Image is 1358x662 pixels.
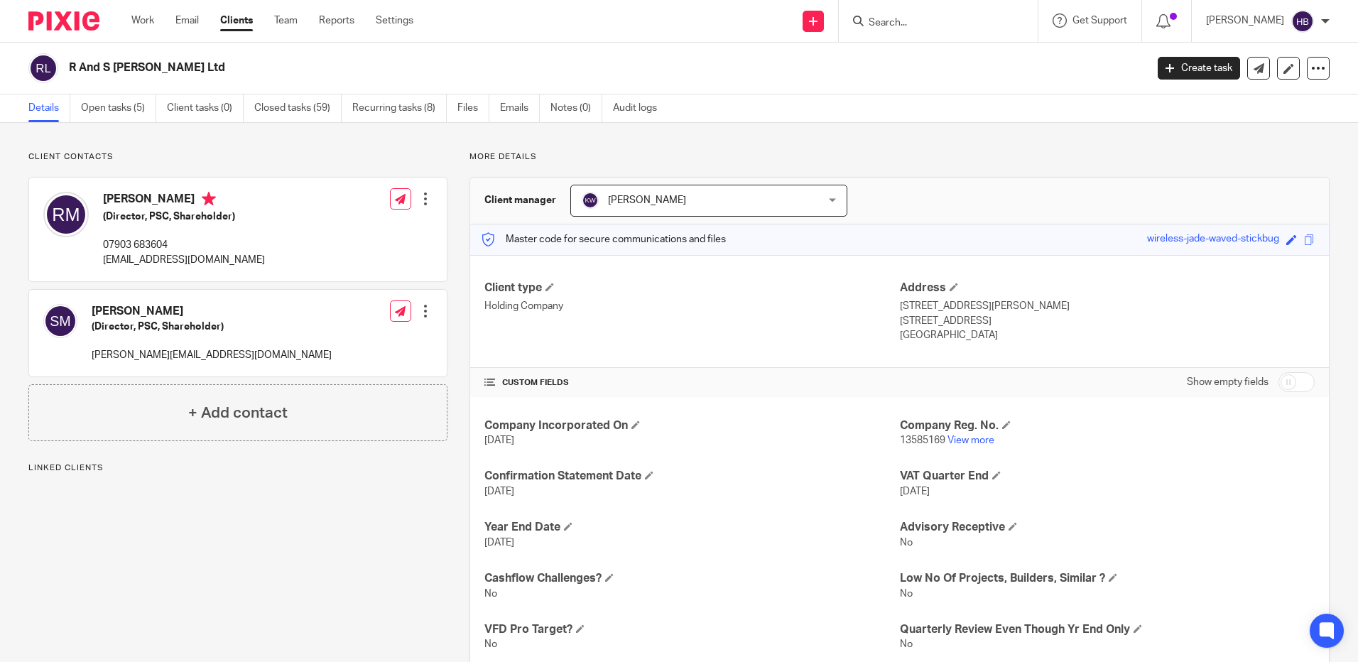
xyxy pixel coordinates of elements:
[947,435,994,445] a: View more
[900,538,913,548] span: No
[103,238,265,252] p: 07903 683604
[608,195,686,205] span: [PERSON_NAME]
[92,320,332,334] h5: (Director, PSC, Shareholder)
[319,13,354,28] a: Reports
[484,571,899,586] h4: Cashflow Challenges?
[202,192,216,206] i: Primary
[582,192,599,209] img: svg%3E
[484,622,899,637] h4: VFD Pro Target?
[484,281,899,295] h4: Client type
[92,304,332,319] h4: [PERSON_NAME]
[900,520,1315,535] h4: Advisory Receptive
[900,418,1315,433] h4: Company Reg. No.
[103,253,265,267] p: [EMAIL_ADDRESS][DOMAIN_NAME]
[900,487,930,496] span: [DATE]
[867,17,995,30] input: Search
[484,418,899,433] h4: Company Incorporated On
[28,53,58,83] img: svg%3E
[376,13,413,28] a: Settings
[900,469,1315,484] h4: VAT Quarter End
[103,192,265,210] h4: [PERSON_NAME]
[1291,10,1314,33] img: svg%3E
[484,435,514,445] span: [DATE]
[188,402,288,424] h4: + Add contact
[43,192,89,237] img: svg%3E
[103,210,265,224] h5: (Director, PSC, Shareholder)
[469,151,1330,163] p: More details
[500,94,540,122] a: Emails
[900,435,945,445] span: 13585169
[220,13,253,28] a: Clients
[69,60,923,75] h2: R And S [PERSON_NAME] Ltd
[484,487,514,496] span: [DATE]
[274,13,298,28] a: Team
[81,94,156,122] a: Open tasks (5)
[1206,13,1284,28] p: [PERSON_NAME]
[900,328,1315,342] p: [GEOGRAPHIC_DATA]
[1158,57,1240,80] a: Create task
[1187,375,1269,389] label: Show empty fields
[900,299,1315,313] p: [STREET_ADDRESS][PERSON_NAME]
[28,94,70,122] a: Details
[352,94,447,122] a: Recurring tasks (8)
[900,639,913,649] span: No
[1072,16,1127,26] span: Get Support
[484,520,899,535] h4: Year End Date
[457,94,489,122] a: Files
[43,304,77,338] img: svg%3E
[131,13,154,28] a: Work
[900,281,1315,295] h4: Address
[167,94,244,122] a: Client tasks (0)
[484,589,497,599] span: No
[28,11,99,31] img: Pixie
[175,13,199,28] a: Email
[484,469,899,484] h4: Confirmation Statement Date
[481,232,726,246] p: Master code for secure communications and files
[900,314,1315,328] p: [STREET_ADDRESS]
[484,299,899,313] p: Holding Company
[484,639,497,649] span: No
[92,348,332,362] p: [PERSON_NAME][EMAIL_ADDRESS][DOMAIN_NAME]
[1147,232,1279,248] div: wireless-jade-waved-stickbug
[28,151,447,163] p: Client contacts
[28,462,447,474] p: Linked clients
[484,538,514,548] span: [DATE]
[900,571,1315,586] h4: Low No Of Projects, Builders, Similar ?
[900,622,1315,637] h4: Quarterly Review Even Though Yr End Only
[484,193,556,207] h3: Client manager
[550,94,602,122] a: Notes (0)
[254,94,342,122] a: Closed tasks (59)
[613,94,668,122] a: Audit logs
[484,377,899,389] h4: CUSTOM FIELDS
[900,589,913,599] span: No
